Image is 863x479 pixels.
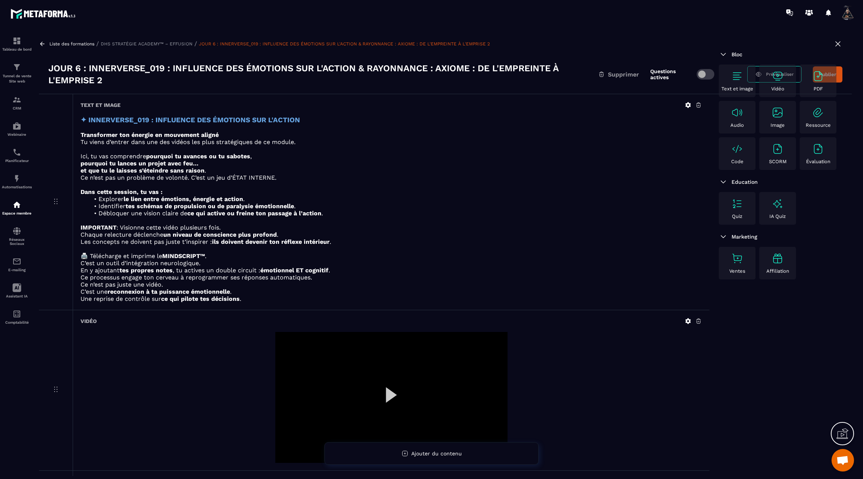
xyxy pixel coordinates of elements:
img: scheduler [12,148,21,157]
p: Ce processus engage ton cerveau à reprogrammer ses réponses automatiques. [81,274,702,281]
img: social-network [12,227,21,236]
p: Les concepts ne doivent pas juste t’inspirer : . [81,238,702,245]
img: text-image no-wrap [772,107,784,119]
p: Évaluation [806,159,830,164]
img: formation [12,36,21,45]
p: Réseaux Sociaux [2,237,32,246]
strong: MINDSCRIPT™ [162,252,205,260]
img: text-image [772,198,784,210]
span: Ajouter du contenu [411,450,462,456]
p: Automatisations [2,185,32,189]
p: Ce n’est pas un problème de volonté. C’est un jeu d’ÉTAT INTERNE. [81,174,702,181]
strong: Transformer ton énergie en mouvement aligné [81,131,219,138]
h6: Vidéo [81,318,97,324]
strong: tes propres notes [119,267,173,274]
span: Education [732,179,758,185]
strong: ce qui active ou freine ton passage à l’action [187,210,321,217]
p: Une reprise de contrôle sur . [81,295,702,302]
a: schedulerschedulerPlanificateur [2,142,32,168]
li: Identifier . [90,203,702,210]
strong: et que tu le laisses s’éteindre sans raison [81,167,205,174]
span: Supprimer [608,71,639,78]
span: / [194,40,197,47]
a: formationformationTunnel de vente Site web [2,57,32,90]
img: email [12,257,21,266]
img: text-image no-wrap [731,143,743,155]
p: Comptabilité [2,320,32,324]
p: Espace membre [2,211,32,215]
img: text-image no-wrap [731,198,743,210]
a: formationformationCRM [2,90,32,116]
a: JOUR 6 : INNERVERSE_019 : INFLUENCE DES ÉMOTIONS SUR L'ACTION & RAYONNANCE : AXIOME : DE L'EMPREI... [199,41,490,47]
img: text-image no-wrap [812,107,824,119]
p: Affiliation [766,268,789,274]
span: / [96,40,99,47]
p: Ici, tu vas comprendre , [81,153,702,160]
a: automationsautomationsEspace membre [2,195,32,221]
p: Text et image [721,86,753,92]
p: C’est une . [81,288,702,295]
h3: JOUR 6 : INNERVERSE_019 : INFLUENCE DES ÉMOTIONS SUR L'ACTION & RAYONNANCE : AXIOME : DE L'EMPREI... [48,62,598,86]
strong: ils doivent devenir ton réflexe intérieur [212,238,330,245]
p: Assistant IA [2,294,32,298]
span: Marketing [732,234,757,240]
a: DHS STRATÉGIE ACADEMY™ – EFFUSION [101,41,193,47]
img: text-image no-wrap [772,143,784,155]
img: arrow-down [719,232,728,241]
p: Tableau de bord [2,47,32,51]
p: Audio [730,122,744,128]
a: automationsautomationsAutomatisations [2,168,32,195]
p: Ventes [729,268,745,274]
strong: ce qui pilote tes décisions [161,295,240,302]
li: Explorer . [90,195,702,203]
img: text-image no-wrap [772,70,784,82]
h6: Text et image [81,102,121,108]
span: Bloc [732,51,742,57]
img: arrow-down [719,50,728,59]
p: Tunnel de vente Site web [2,74,32,84]
a: Assistant IA [2,278,32,304]
strong: tes schémas de propulsion ou de paralysie émotionnelle [125,203,294,210]
p: Code [731,159,744,164]
p: E-mailing [2,268,32,272]
img: accountant [12,309,21,318]
strong: le lien entre émotions, énergie et action [124,195,243,203]
p: IA Quiz [769,213,786,219]
strong: émotionnel ET cognitif [260,267,328,274]
img: formation [12,95,21,104]
img: automations [12,122,21,131]
img: text-image [772,252,784,264]
p: Planificateur [2,159,32,163]
strong: un niveau de conscience plus profond [163,231,277,238]
p: C’est un outil d’intégration neurologique. [81,260,702,267]
p: Ce n’est pas juste une vidéo. [81,281,702,288]
a: formationformationTableau de bord [2,31,32,57]
label: Questions actives [650,68,693,80]
img: text-image no-wrap [812,70,824,82]
p: Tu viens d’entrer dans une des vidéos les plus stratégiques de ce module. [81,138,702,146]
p: 🖨️ Télécharge et imprime le . [81,252,702,260]
p: . [81,167,702,174]
p: En y ajoutant , tu actives un double circuit : . [81,267,702,274]
strong: pourquoi tu lances un projet avec feu… [81,160,199,167]
p: Ressource [806,122,831,128]
img: automations [12,200,21,209]
p: Quiz [732,213,742,219]
img: arrow-down [719,177,728,186]
img: text-image no-wrap [731,70,743,82]
strong: pourquoi tu avances ou tu sabotes [146,153,250,160]
p: SCORM [769,159,787,164]
strong: IMPORTANT [81,224,116,231]
img: logo [10,7,78,21]
a: automationsautomationsWebinaire [2,116,32,142]
img: automations [12,174,21,183]
li: Débloquer une vision claire de . [90,210,702,217]
a: Liste des formations [49,41,94,47]
img: text-image no-wrap [812,143,824,155]
p: : Visionne cette vidéo plusieurs fois. [81,224,702,231]
p: Webinaire [2,132,32,137]
strong: Dans cette session, tu vas : [81,188,163,195]
img: text-image no-wrap [731,252,743,264]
